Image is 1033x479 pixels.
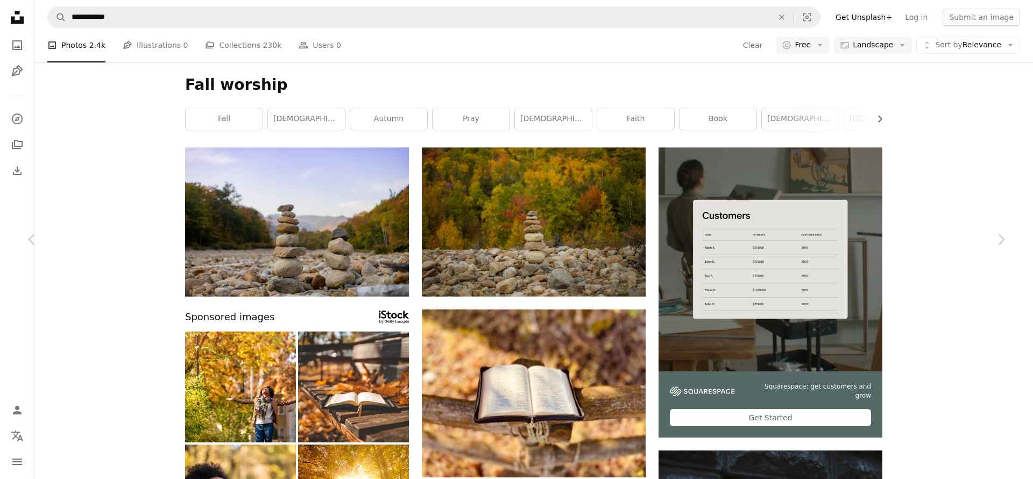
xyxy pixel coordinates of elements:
button: Search Unsplash [48,7,66,27]
a: Explore [6,108,28,130]
a: Collections [6,134,28,156]
span: Sort by [935,40,962,49]
a: Download History [6,160,28,181]
img: file-1747939376688-baf9a4a454ffimage [659,147,882,371]
img: a book on a tree branch [422,309,646,477]
a: Log in / Sign up [6,399,28,421]
a: Users 0 [299,28,341,62]
button: Menu [6,451,28,473]
a: [DEMOGRAPHIC_DATA] study [762,108,839,130]
span: 230k [263,39,281,51]
a: faith [597,108,674,130]
a: a book on a tree branch [422,389,646,398]
a: autumn [350,108,427,130]
form: Find visuals sitewide [47,6,820,28]
a: Get Unsplash+ [829,9,898,26]
a: Illustrations [6,60,28,82]
button: Free [776,37,830,54]
a: Squarespace: get customers and growGet Started [659,147,882,438]
span: Squarespace: get customers and grow [747,382,871,400]
img: file-1747939142011-51e5cc87e3c9 [670,386,734,396]
a: Illustrations 0 [123,28,188,62]
button: scroll list to the right [870,108,882,130]
button: Language [6,425,28,447]
span: Free [795,40,811,51]
img: Open book on wood planks over outdoor natural background [298,332,409,442]
button: Visual search [794,7,820,27]
button: Sort byRelevance [916,37,1020,54]
a: [DEMOGRAPHIC_DATA] [268,108,345,130]
a: fall [186,108,263,130]
button: Clear [770,7,794,27]
h1: Fall worship [185,75,882,95]
a: stack of stones near green trees during daytime [422,217,646,227]
a: [DEMOGRAPHIC_DATA] [515,108,592,130]
a: Next [968,188,1033,291]
a: pray [433,108,510,130]
button: Clear [742,37,763,54]
button: Submit an image [943,9,1020,26]
span: 0 [183,39,188,51]
img: gray and brown stone stack [185,147,409,297]
span: Landscape [853,40,893,51]
span: Sponsored images [185,309,274,325]
img: stack of stones near green trees during daytime [422,147,646,297]
button: Landscape [834,37,912,54]
span: 0 [336,39,341,51]
a: Log in [898,9,934,26]
a: book [680,108,756,130]
span: Relevance [935,40,1001,51]
a: Photos [6,34,28,56]
img: African American woman day dreaming in public park on beautiful autumn day. [185,332,296,442]
div: Get Started [670,409,871,426]
a: [DEMOGRAPHIC_DATA] [844,108,921,130]
a: Collections 230k [205,28,281,62]
a: gray and brown stone stack [185,217,409,227]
